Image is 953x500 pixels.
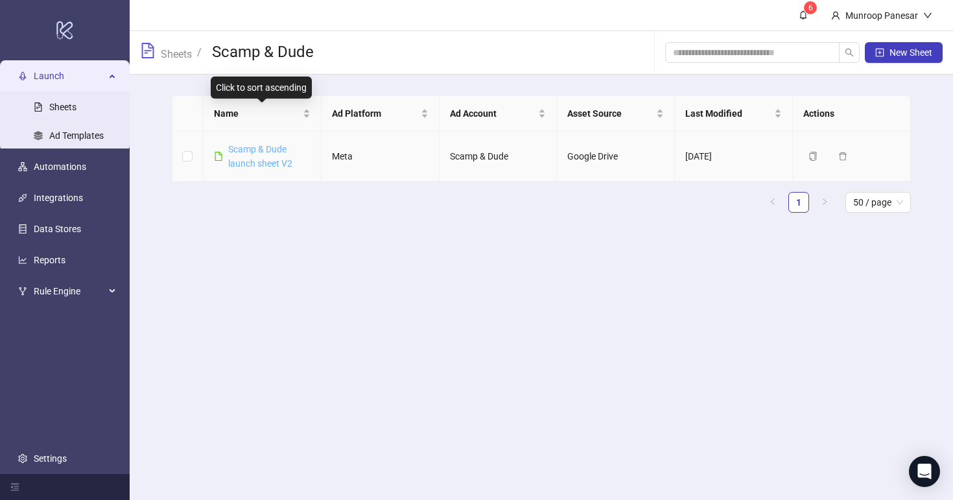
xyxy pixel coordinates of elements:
[440,96,558,132] th: Ad Account
[889,47,932,58] span: New Sheet
[808,152,818,161] span: copy
[332,106,418,121] span: Ad Platform
[228,144,292,169] a: Scamp & Dude launch sheet V2
[34,255,65,265] a: Reports
[214,152,223,161] span: file
[875,48,884,57] span: plus-square
[762,192,783,213] button: left
[838,152,847,161] span: delete
[214,106,300,121] span: Name
[853,193,903,212] span: 50 / page
[322,132,440,182] td: Meta
[34,224,81,234] a: Data Stores
[34,63,105,89] span: Launch
[821,198,829,206] span: right
[814,192,835,213] li: Next Page
[909,456,940,487] div: Open Intercom Messenger
[450,106,536,121] span: Ad Account
[34,278,105,304] span: Rule Engine
[211,77,312,99] div: Click to sort ascending
[212,42,314,63] h3: Scamp & Dude
[204,96,322,132] th: Name
[34,453,67,464] a: Settings
[840,8,923,23] div: Munroop Panesar
[808,3,813,12] span: 6
[814,192,835,213] button: right
[865,42,943,63] button: New Sheet
[799,10,808,19] span: bell
[10,482,19,492] span: menu-fold
[197,42,202,63] li: /
[831,11,840,20] span: user
[788,192,809,213] li: 1
[322,96,440,132] th: Ad Platform
[557,96,675,132] th: Asset Source
[567,106,653,121] span: Asset Source
[845,192,911,213] div: Page Size
[49,130,104,141] a: Ad Templates
[793,96,911,132] th: Actions
[440,132,558,182] td: Scamp & Dude
[804,1,817,14] sup: 6
[762,192,783,213] li: Previous Page
[18,71,27,80] span: rocket
[49,102,76,112] a: Sheets
[675,132,793,182] td: [DATE]
[557,132,675,182] td: Google Drive
[158,46,194,60] a: Sheets
[675,96,793,132] th: Last Modified
[845,48,854,57] span: search
[34,161,86,172] a: Automations
[140,43,156,58] span: file-text
[923,11,932,20] span: down
[769,198,777,206] span: left
[34,193,83,203] a: Integrations
[18,287,27,296] span: fork
[685,106,771,121] span: Last Modified
[789,193,808,212] a: 1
